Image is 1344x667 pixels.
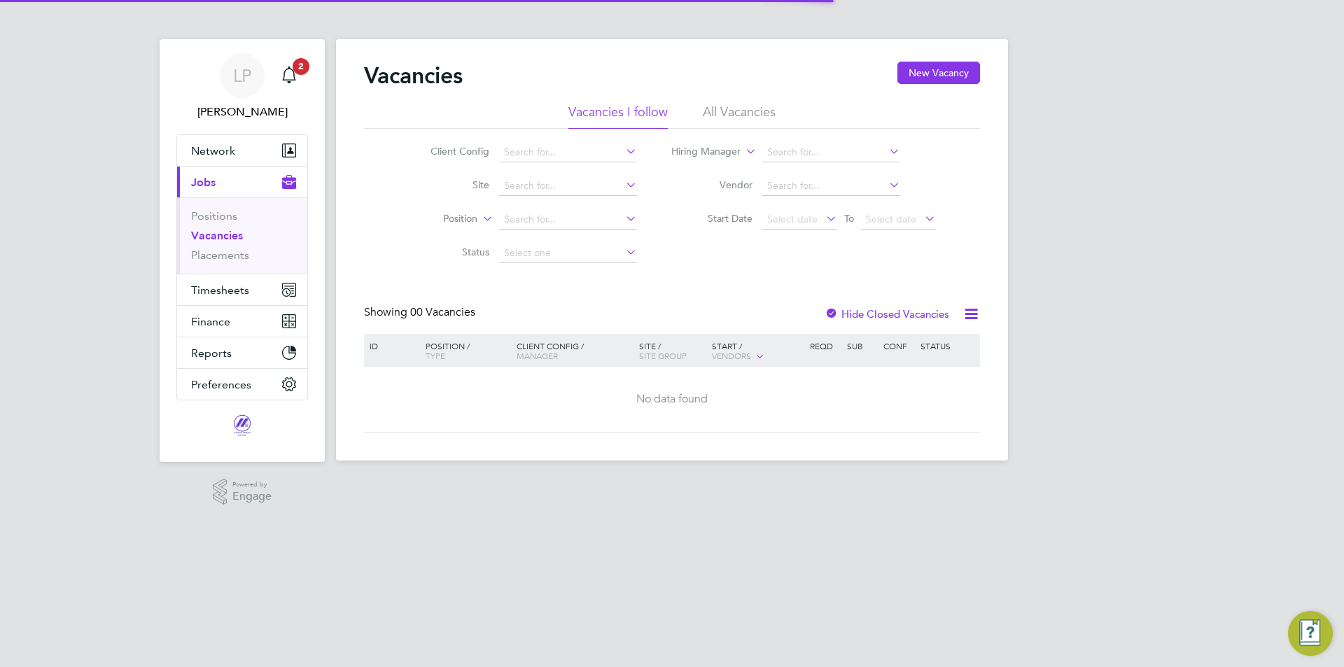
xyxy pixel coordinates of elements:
[762,143,900,162] input: Search for...
[660,145,741,159] label: Hiring Manager
[703,104,776,129] li: All Vacancies
[840,209,858,227] span: To
[866,213,916,225] span: Select date
[191,315,230,328] span: Finance
[213,479,272,505] a: Powered byEngage
[917,334,978,358] div: Status
[499,176,637,196] input: Search for...
[499,244,637,263] input: Select one
[191,346,232,360] span: Reports
[517,350,558,361] span: Manager
[409,145,489,157] label: Client Config
[191,283,249,297] span: Timesheets
[176,414,308,437] a: Go to home page
[1288,611,1333,656] button: Engage Resource Center
[191,229,243,242] a: Vacancies
[409,178,489,191] label: Site
[177,167,307,197] button: Jobs
[513,334,636,367] div: Client Config /
[708,334,806,369] div: Start /
[426,350,445,361] span: Type
[232,491,272,503] span: Engage
[232,414,252,437] img: magnussearch-logo-retina.png
[843,334,880,358] div: Sub
[160,39,325,462] nav: Main navigation
[177,197,307,274] div: Jobs
[499,143,637,162] input: Search for...
[232,479,272,491] span: Powered by
[639,350,687,361] span: Site Group
[177,135,307,166] button: Network
[762,176,900,196] input: Search for...
[177,369,307,400] button: Preferences
[275,53,303,98] a: 2
[366,334,415,358] div: ID
[177,337,307,368] button: Reports
[636,334,709,367] div: Site /
[672,212,752,225] label: Start Date
[191,248,249,262] a: Placements
[176,53,308,120] a: LP[PERSON_NAME]
[191,378,251,391] span: Preferences
[397,212,477,226] label: Position
[568,104,668,129] li: Vacancies I follow
[415,334,513,367] div: Position /
[191,209,237,223] a: Positions
[364,62,463,90] h2: Vacancies
[177,274,307,305] button: Timesheets
[880,334,916,358] div: Conf
[499,210,637,230] input: Search for...
[672,178,752,191] label: Vendor
[767,213,818,225] span: Select date
[233,66,251,85] span: LP
[191,144,235,157] span: Network
[806,334,843,358] div: Reqd
[177,306,307,337] button: Finance
[410,305,475,319] span: 00 Vacancies
[897,62,980,84] button: New Vacancy
[191,176,216,189] span: Jobs
[409,246,489,258] label: Status
[293,58,309,75] span: 2
[366,392,978,407] div: No data found
[176,104,308,120] span: Lucy Poole
[825,307,949,321] label: Hide Closed Vacancies
[364,305,478,320] div: Showing
[712,350,751,361] span: Vendors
